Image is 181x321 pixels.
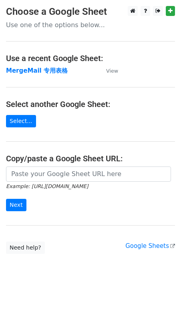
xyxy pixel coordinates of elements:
[6,21,175,29] p: Use one of the options below...
[6,6,175,18] h3: Choose a Google Sheet
[6,67,68,74] a: MergeMail 专用表格
[98,67,118,74] a: View
[6,115,36,127] a: Select...
[6,199,26,211] input: Next
[6,183,88,189] small: Example: [URL][DOMAIN_NAME]
[6,154,175,163] h4: Copy/paste a Google Sheet URL:
[6,242,45,254] a: Need help?
[6,99,175,109] h4: Select another Google Sheet:
[6,166,171,182] input: Paste your Google Sheet URL here
[6,53,175,63] h4: Use a recent Google Sheet:
[125,242,175,250] a: Google Sheets
[106,68,118,74] small: View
